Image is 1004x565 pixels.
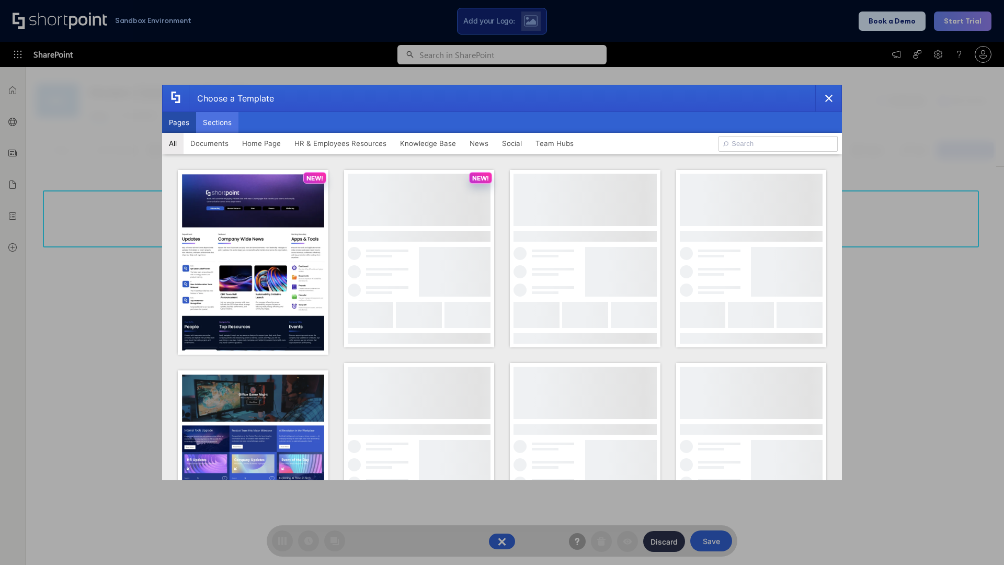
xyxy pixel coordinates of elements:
iframe: Chat Widget [952,515,1004,565]
button: All [162,133,184,154]
button: Sections [196,112,238,133]
button: Pages [162,112,196,133]
button: HR & Employees Resources [288,133,393,154]
button: Social [495,133,529,154]
p: NEW! [472,174,489,182]
p: NEW! [306,174,323,182]
button: Knowledge Base [393,133,463,154]
div: Choose a Template [189,85,274,111]
button: Team Hubs [529,133,580,154]
button: Home Page [235,133,288,154]
button: Documents [184,133,235,154]
div: template selector [162,85,842,480]
input: Search [718,136,838,152]
button: News [463,133,495,154]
